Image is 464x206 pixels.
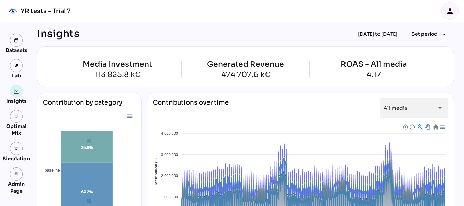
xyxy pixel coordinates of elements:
[436,104,444,112] i: arrow_drop_down
[14,38,19,43] img: data.svg
[161,174,178,178] tspan: 2 000 000
[355,28,400,41] div: [DATE] to [DATE]
[5,47,27,54] div: Datasets
[5,3,21,19] div: mediaROI
[446,7,454,15] i: person
[207,61,284,68] div: Generated Revenue
[403,124,407,129] div: Zoom In
[39,168,60,173] span: baseline
[14,146,19,151] img: settings.svg
[440,30,449,39] i: arrow_drop_down
[126,113,132,119] div: Menu
[154,158,158,187] text: Contribution (€)
[425,124,429,129] div: Panning
[409,124,414,129] div: Zoom Out
[37,28,79,41] div: Insights
[53,61,181,68] div: Media Investment
[384,105,407,111] span: All media
[14,89,19,94] img: graph.svg
[341,71,407,78] div: 4.17
[21,7,71,15] div: YR tests - Trial 7
[6,98,27,105] div: Insights
[341,61,407,68] div: ROAS - All media
[14,114,19,119] i: grain
[417,124,422,130] div: Selection Zoom
[3,123,30,137] div: Optimal Mix
[9,72,24,79] div: Lab
[161,195,178,199] tspan: 1 000 000
[53,71,181,78] div: 113 825.8 k€
[43,98,136,112] div: Contribution by category
[3,181,30,194] div: Admin Page
[411,30,438,38] span: Set period
[161,153,178,157] tspan: 3 000 000
[3,155,30,162] div: Simulation
[161,131,178,135] tspan: 4 000 000
[207,71,284,78] div: 474 707.6 k€
[439,124,445,130] div: Menu
[406,28,454,41] button: Expand "Set period"
[14,63,19,68] img: lab.svg
[432,124,438,130] div: Reset Zoom
[14,172,19,176] i: admin_panel_settings
[153,98,229,118] div: Contributions over time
